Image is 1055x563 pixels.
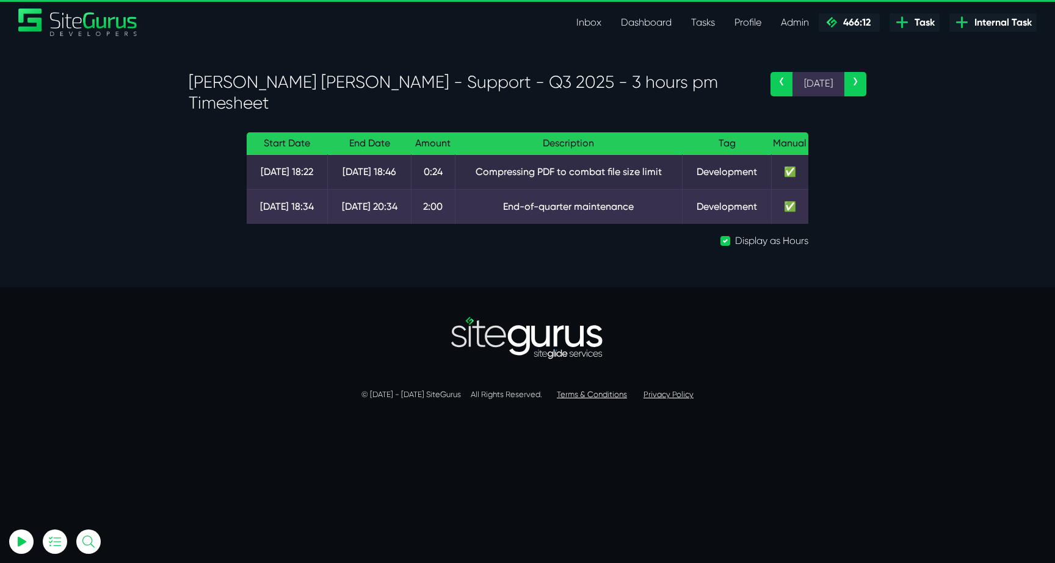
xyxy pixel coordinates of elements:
td: End-of-quarter maintenance [455,190,683,224]
th: Tag [683,132,772,155]
td: Development [683,155,772,190]
th: End Date [328,132,411,155]
a: Profile [725,10,771,35]
th: Start Date [247,132,328,155]
a: Tasks [681,10,725,35]
a: Privacy Policy [644,390,694,399]
img: Sitegurus Logo [18,9,138,36]
p: © [DATE] - [DATE] SiteGurus All Rights Reserved. [189,389,866,401]
td: [DATE] 18:22 [247,155,328,190]
a: Internal Task [949,13,1037,32]
th: Description [455,132,683,155]
span: [DATE] [792,72,844,96]
a: 466:12 [819,13,880,32]
a: Inbox [567,10,611,35]
label: Display as Hours [735,234,808,248]
td: ✅ [771,190,808,224]
span: Task [910,15,935,30]
td: [DATE] 20:34 [328,190,411,224]
th: Manual [771,132,808,155]
td: 2:00 [411,190,455,224]
h3: [PERSON_NAME] [PERSON_NAME] - Support - Q3 2025 - 3 hours pm Timesheet [189,72,752,113]
td: ✅ [771,155,808,190]
td: Compressing PDF to combat file size limit [455,155,683,190]
td: [DATE] 18:46 [328,155,411,190]
a: Admin [771,10,819,35]
a: Terms & Conditions [557,390,627,399]
a: SiteGurus [18,9,138,36]
a: › [844,72,866,96]
td: Development [683,190,772,224]
td: [DATE] 18:34 [247,190,328,224]
a: Dashboard [611,10,681,35]
span: 466:12 [838,16,871,28]
a: Task [890,13,940,32]
td: 0:24 [411,155,455,190]
th: Amount [411,132,455,155]
span: Internal Task [970,15,1032,30]
a: ‹ [770,72,792,96]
